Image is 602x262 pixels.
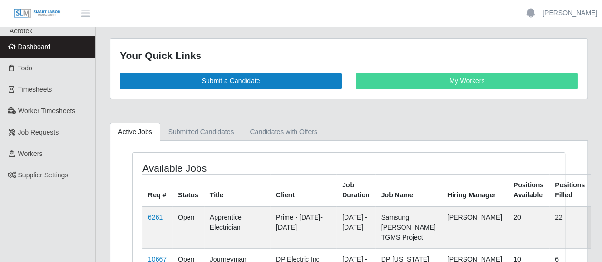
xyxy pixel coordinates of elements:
a: 6261 [148,213,163,221]
td: [PERSON_NAME] [442,206,508,249]
a: My Workers [356,73,578,89]
a: Submitted Candidates [160,123,242,141]
img: SLM Logo [13,8,61,19]
td: Prime - [DATE]-[DATE] [270,206,336,249]
th: Positions Available [508,174,549,206]
td: 20 [508,206,549,249]
th: Job Name [375,174,442,206]
a: Candidates with Offers [242,123,325,141]
a: Active Jobs [110,123,160,141]
span: Worker Timesheets [18,107,75,115]
span: Todo [18,64,32,72]
td: [DATE] - [DATE] [336,206,375,249]
span: Dashboard [18,43,51,50]
div: Your Quick Links [120,48,578,63]
th: Positions Filled [549,174,591,206]
a: Submit a Candidate [120,73,342,89]
td: Samsung [PERSON_NAME] TGMS Project [375,206,442,249]
span: Aerotek [10,27,32,35]
span: Supplier Settings [18,171,69,179]
a: [PERSON_NAME] [543,8,597,18]
span: Workers [18,150,43,157]
span: Timesheets [18,86,52,93]
th: Req # [142,174,172,206]
th: Client [270,174,336,206]
td: Apprentice Electrician [204,206,270,249]
th: Title [204,174,270,206]
h4: Available Jobs [142,162,306,174]
span: Job Requests [18,128,59,136]
th: Job Duration [336,174,375,206]
th: Hiring Manager [442,174,508,206]
td: 22 [549,206,591,249]
th: Status [172,174,204,206]
td: Open [172,206,204,249]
